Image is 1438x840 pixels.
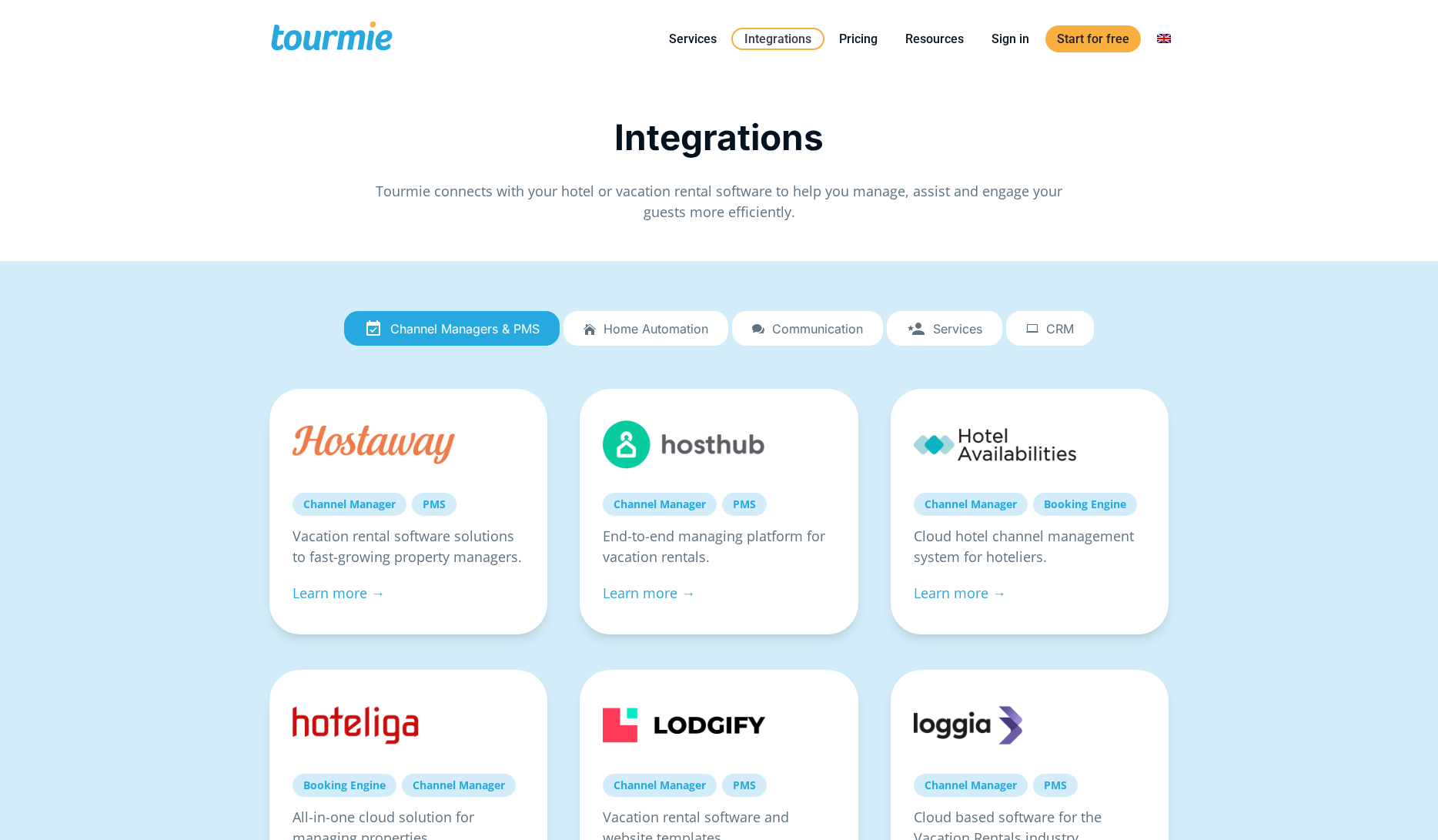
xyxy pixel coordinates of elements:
p: Cloud hotel channel management system for hoteliers. [914,526,1145,567]
span: CRM [1046,322,1074,336]
a: PMS [412,493,456,516]
a: Services [657,29,728,49]
a: Booking Engine [293,774,396,797]
a: Channel Manager [914,493,1028,516]
span: Communication [772,322,863,336]
a: Sign in [980,29,1041,49]
a: Learn more → [603,584,695,602]
a: Learn more → [293,584,385,602]
span: Services [933,322,982,336]
span: Home automation [604,322,708,336]
a: Channel Manager [293,493,406,516]
span: Channel Managers & PMS [390,322,540,336]
a: Switch to [1145,29,1182,49]
a: Resources [894,29,975,49]
span: Tourmie connects with your hotel or vacation rental software to help you manage, assist and engag... [376,182,1062,221]
a: Channel Manager [402,774,516,797]
a: Channel Manager [603,774,717,797]
a: Integrations [731,28,824,50]
span: Integrations [614,115,824,159]
a: PMS [722,774,767,797]
a: PMS [722,493,767,516]
a: Channel Manager [603,493,717,516]
p: End-to-end managing platform for vacation rentals. [603,526,834,567]
a: PMS [1033,774,1078,797]
p: Vacation rental software solutions to fast-growing property managers. [293,526,524,567]
a: Booking Engine [1033,493,1137,516]
a: Channel Manager [914,774,1028,797]
a: Start for free [1045,25,1141,52]
a: Learn more → [914,584,1006,602]
a: Pricing [828,29,889,49]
